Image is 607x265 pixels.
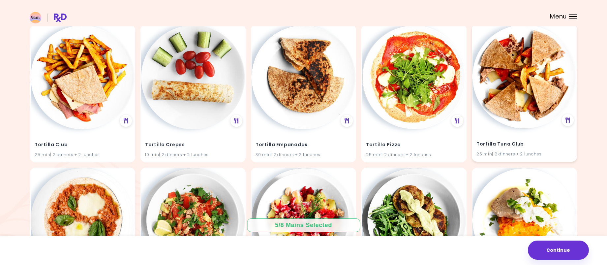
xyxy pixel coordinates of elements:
[256,140,351,150] h4: Tortilla Empanadas
[145,151,241,158] div: 10 min | 2 dinners + 2 lunches
[476,151,572,157] div: 25 min | 2 dinners + 2 lunches
[35,151,131,158] div: 25 min | 2 dinners + 2 lunches
[120,115,132,127] div: See Meal Plan
[562,114,574,126] div: See Meal Plan
[30,12,67,23] img: RxDiet
[366,140,462,150] h4: Tortilla Pizza
[35,140,131,150] h4: Tortilla Club
[230,115,242,127] div: See Meal Plan
[270,221,337,229] div: 5 / 8 Mains Selected
[476,139,572,149] h4: Tortilla Tuna Club
[550,14,567,19] span: Menu
[366,151,462,158] div: 25 min | 2 dinners + 2 lunches
[451,115,463,127] div: See Meal Plan
[528,241,589,260] button: Continue
[256,151,351,158] div: 30 min | 2 dinners + 2 lunches
[145,140,241,150] h4: Tortilla Crepes
[341,115,353,127] div: See Meal Plan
